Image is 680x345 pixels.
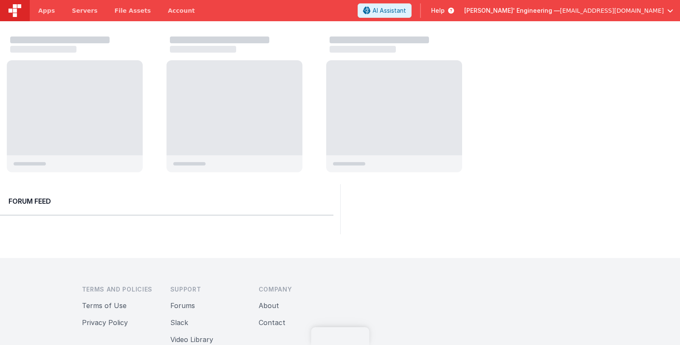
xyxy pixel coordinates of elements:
[464,6,560,15] span: [PERSON_NAME]' Engineering —
[72,6,97,15] span: Servers
[82,285,157,294] h3: Terms and Policies
[170,334,213,345] button: Video Library
[358,3,412,18] button: AI Assistant
[464,6,673,15] button: [PERSON_NAME]' Engineering — [EMAIL_ADDRESS][DOMAIN_NAME]
[560,6,664,15] span: [EMAIL_ADDRESS][DOMAIN_NAME]
[372,6,406,15] span: AI Assistant
[170,318,188,327] a: Slack
[311,327,369,345] iframe: Marker.io feedback button
[259,301,279,310] a: About
[8,196,325,206] h2: Forum Feed
[259,300,279,311] button: About
[259,285,333,294] h3: Company
[170,300,195,311] button: Forums
[259,317,285,328] button: Contact
[38,6,55,15] span: Apps
[170,317,188,328] button: Slack
[431,6,445,15] span: Help
[115,6,151,15] span: File Assets
[82,301,127,310] a: Terms of Use
[82,318,128,327] a: Privacy Policy
[170,285,245,294] h3: Support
